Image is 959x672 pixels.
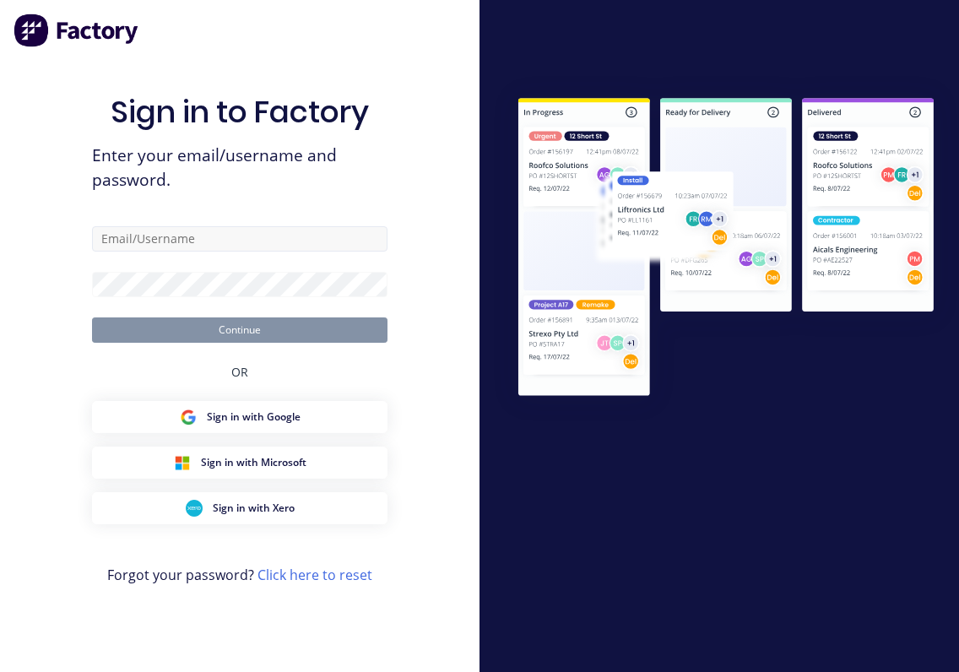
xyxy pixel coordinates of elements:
img: Google Sign in [180,409,197,425]
span: Sign in with Google [207,409,301,425]
img: Xero Sign in [186,500,203,517]
button: Google Sign inSign in with Google [92,401,387,433]
a: Click here to reset [257,566,372,584]
span: Sign in with Xero [213,501,295,516]
span: Enter your email/username and password. [92,144,387,192]
img: Microsoft Sign in [174,454,191,471]
span: Sign in with Microsoft [201,455,306,470]
div: OR [231,343,248,401]
img: Sign in [493,75,959,423]
button: Microsoft Sign inSign in with Microsoft [92,447,387,479]
span: Forgot your password? [107,565,372,585]
h1: Sign in to Factory [111,94,369,130]
button: Continue [92,317,387,343]
img: Factory [14,14,140,47]
button: Xero Sign inSign in with Xero [92,492,387,524]
input: Email/Username [92,226,387,252]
